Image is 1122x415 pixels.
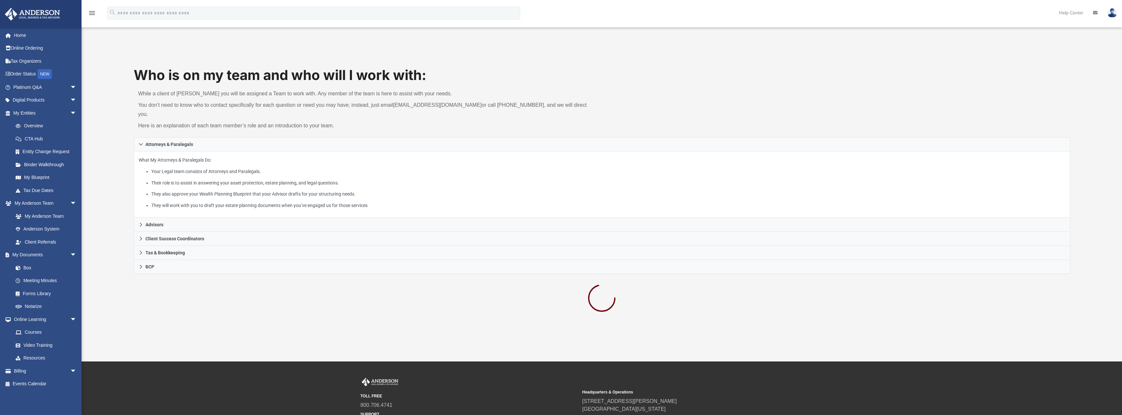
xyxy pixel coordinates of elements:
small: Headquarters & Operations [582,389,799,395]
span: Attorneys & Paralegals [145,142,193,147]
a: Tax & Bookkeeping [134,246,1070,260]
div: Attorneys & Paralegals [134,152,1070,218]
span: arrow_drop_down [70,81,83,94]
a: [EMAIL_ADDRESS][DOMAIN_NAME] [393,102,482,108]
a: Home [5,29,86,42]
a: menu [88,12,96,17]
i: menu [88,9,96,17]
a: Box [9,261,80,274]
p: What My Attorneys & Paralegals Do: [139,156,1065,209]
a: [STREET_ADDRESS][PERSON_NAME] [582,398,677,404]
span: arrow_drop_down [70,364,83,378]
a: Attorneys & Paralegals [134,137,1070,152]
p: While a client of [PERSON_NAME] you will be assigned a Team to work with. Any member of the team ... [138,89,598,98]
a: Online Ordering [5,42,86,55]
a: Anderson System [9,223,83,236]
a: Binder Walkthrough [9,158,86,171]
img: Anderson Advisors Platinum Portal [360,378,400,386]
a: Meeting Minutes [9,274,83,287]
a: Events Calendar [5,377,86,391]
span: arrow_drop_down [70,313,83,326]
p: You don’t need to know who to contact specifically for each question or need you may have; instea... [138,101,598,119]
a: My Documentsarrow_drop_down [5,248,83,262]
a: My Anderson Team [9,210,80,223]
a: My Anderson Teamarrow_drop_down [5,197,83,210]
a: Billingarrow_drop_down [5,364,86,377]
a: CTA Hub [9,132,86,145]
a: My Entitiesarrow_drop_down [5,106,86,120]
a: Client Referrals [9,235,83,248]
h1: Who is on my team and who will I work with: [134,66,1070,85]
a: [GEOGRAPHIC_DATA][US_STATE] [582,406,666,412]
a: Client Success Coordinators [134,232,1070,246]
a: BCP [134,260,1070,274]
a: 800.706.4741 [360,402,392,408]
a: Platinum Q&Aarrow_drop_down [5,81,86,94]
img: Anderson Advisors Platinum Portal [3,8,62,21]
li: They also approve your Wealth Planning Blueprint that your Advisor drafts for your structuring ne... [151,190,1065,198]
a: Video Training [9,339,80,352]
a: Notarize [9,300,83,313]
small: TOLL FREE [360,393,578,399]
a: Digital Productsarrow_drop_down [5,94,86,107]
a: Tax Due Dates [9,184,86,197]
span: arrow_drop_down [70,106,83,120]
a: Advisors [134,218,1070,232]
p: Here is an explanation of each team member’s role and an introduction to your team. [138,121,598,130]
i: search [109,9,116,16]
span: arrow_drop_down [70,197,83,210]
a: My Blueprint [9,171,83,184]
a: Overview [9,120,86,133]
li: They will work with you to draft your estate planning documents when you’ve engaged us for those ... [151,201,1065,210]
span: Tax & Bookkeeping [145,250,185,255]
span: arrow_drop_down [70,248,83,262]
span: arrow_drop_down [70,94,83,107]
a: Courses [9,326,83,339]
span: Client Success Coordinators [145,236,204,241]
a: Resources [9,352,83,365]
div: NEW [38,69,52,79]
img: User Pic [1107,8,1117,18]
a: Entity Change Request [9,145,86,158]
a: Tax Organizers [5,55,86,68]
a: Online Learningarrow_drop_down [5,313,83,326]
span: BCP [145,264,154,269]
a: Forms Library [9,287,80,300]
li: Your Legal team consists of Attorneys and Paralegals. [151,168,1065,176]
span: Advisors [145,222,163,227]
a: Order StatusNEW [5,68,86,81]
li: Their role is to assist in answering your asset protection, estate planning, and legal questions. [151,179,1065,187]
